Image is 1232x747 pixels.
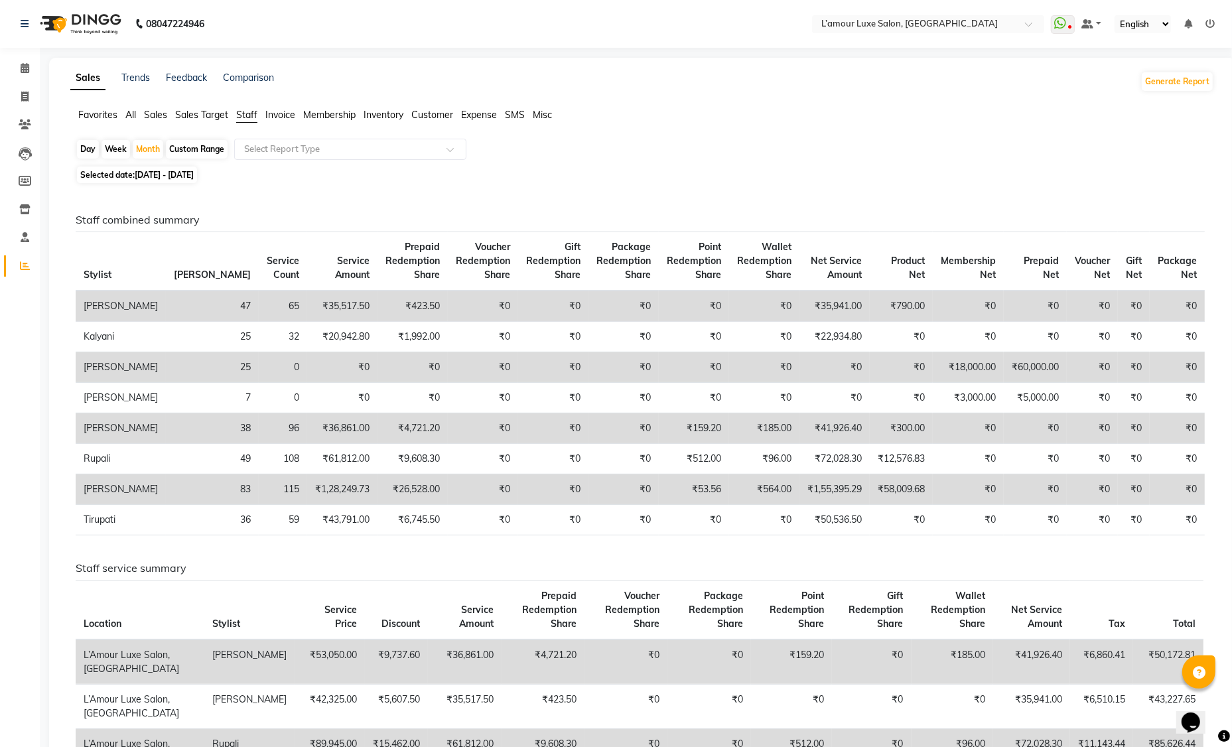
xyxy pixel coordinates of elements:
td: ₹0 [1004,474,1067,505]
span: Misc [533,109,552,121]
td: ₹0 [518,505,588,535]
span: Service Amount [459,604,494,630]
td: ₹0 [1067,383,1118,413]
td: 38 [166,413,259,444]
span: Selected date: [77,167,197,183]
td: [PERSON_NAME] [76,413,166,444]
td: ₹0 [1004,444,1067,474]
td: ₹0 [588,474,659,505]
span: Product Net [891,255,925,281]
td: [PERSON_NAME] [76,474,166,505]
td: ₹0 [377,352,448,383]
span: Discount [381,618,420,630]
td: ₹0 [518,413,588,444]
td: ₹185.00 [912,640,994,685]
td: ₹0 [933,322,1004,352]
b: 08047224946 [146,5,204,42]
td: ₹159.20 [659,413,729,444]
td: ₹0 [518,444,588,474]
a: Comparison [223,72,274,84]
td: ₹0 [1067,352,1118,383]
td: ₹0 [751,684,832,728]
td: ₹0 [1150,413,1205,444]
td: ₹1,28,249.73 [307,474,377,505]
div: Month [133,140,163,159]
td: 0 [259,352,307,383]
td: ₹0 [584,640,667,685]
span: Stylist [212,618,240,630]
td: ₹0 [870,383,933,413]
td: ₹300.00 [870,413,933,444]
span: Point Redemption Share [667,241,721,281]
td: ₹22,934.80 [799,322,870,352]
span: Sales Target [175,109,228,121]
td: ₹159.20 [751,640,832,685]
td: ₹1,55,395.29 [799,474,870,505]
td: 83 [166,474,259,505]
td: ₹61,812.00 [307,444,377,474]
td: ₹0 [588,322,659,352]
td: ₹9,608.30 [377,444,448,474]
span: Expense [461,109,497,121]
td: ₹0 [448,383,518,413]
td: ₹0 [518,352,588,383]
td: ₹0 [1150,383,1205,413]
td: ₹0 [912,684,994,728]
td: ₹0 [832,640,912,685]
td: 36 [166,505,259,535]
span: Membership [303,109,356,121]
span: Wallet Redemption Share [931,590,985,630]
td: 49 [166,444,259,474]
span: All [125,109,136,121]
span: Gift Redemption Share [849,590,904,630]
td: ₹0 [1118,444,1150,474]
td: ₹0 [1004,322,1067,352]
span: Package Redemption Share [596,241,651,281]
td: ₹20,942.80 [307,322,377,352]
td: ₹0 [799,383,870,413]
span: Wallet Redemption Share [737,241,791,281]
td: ₹0 [1150,474,1205,505]
td: 0 [259,383,307,413]
td: ₹0 [933,291,1004,322]
span: Voucher Redemption Share [605,590,659,630]
h6: Staff combined summary [76,214,1203,226]
td: ₹5,607.50 [365,684,428,728]
td: ₹0 [377,383,448,413]
td: ₹53.56 [659,474,729,505]
td: ₹41,926.40 [993,640,1070,685]
span: Tax [1109,618,1125,630]
span: Voucher Redemption Share [456,241,510,281]
td: ₹1,992.00 [377,322,448,352]
span: Service Amount [335,255,370,281]
td: 25 [166,322,259,352]
td: ₹0 [584,684,667,728]
td: 96 [259,413,307,444]
button: Generate Report [1142,72,1213,91]
td: ₹0 [588,505,659,535]
span: Service Price [324,604,357,630]
td: ₹0 [933,505,1004,535]
span: Location [84,618,121,630]
div: Custom Range [166,140,228,159]
td: ₹35,517.50 [307,291,377,322]
div: Week [102,140,130,159]
span: Package Redemption Share [689,590,743,630]
td: ₹0 [659,322,729,352]
span: Invoice [265,109,295,121]
td: ₹423.50 [502,684,584,728]
td: ₹0 [659,352,729,383]
td: ₹0 [588,383,659,413]
td: ₹0 [518,474,588,505]
td: ₹5,000.00 [1004,383,1067,413]
td: ₹0 [1067,505,1118,535]
td: ₹0 [588,413,659,444]
td: [PERSON_NAME] [76,383,166,413]
td: ₹0 [448,352,518,383]
span: Package Net [1158,255,1197,281]
td: ₹0 [448,413,518,444]
td: ₹564.00 [729,474,799,505]
td: ₹0 [1150,444,1205,474]
td: ₹0 [799,352,870,383]
td: ₹41,926.40 [799,413,870,444]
